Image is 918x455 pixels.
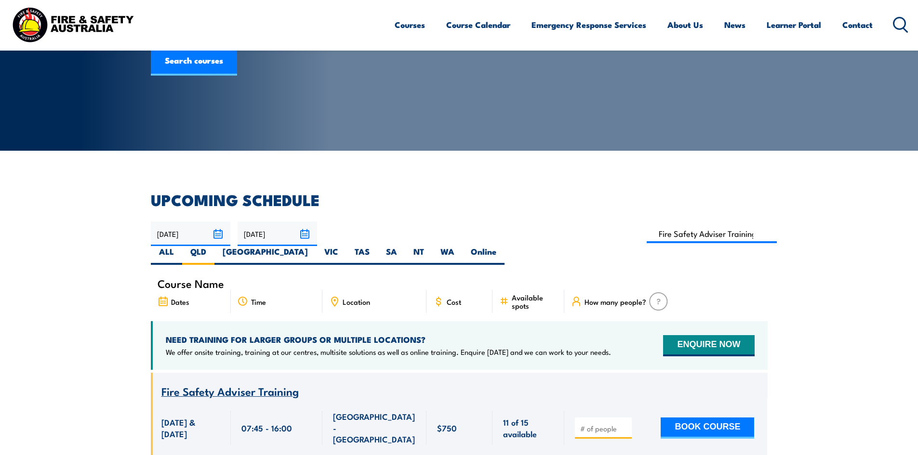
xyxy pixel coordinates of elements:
a: Learner Portal [767,12,821,38]
p: We offer onsite training, training at our centres, multisite solutions as well as online training... [166,347,611,357]
span: $750 [437,422,457,433]
span: Course Name [158,279,224,287]
input: # of people [580,424,628,433]
a: Contact [842,12,873,38]
a: Search courses [151,47,237,76]
span: How many people? [585,298,646,306]
label: NT [405,246,432,265]
a: Emergency Response Services [532,12,646,38]
label: WA [432,246,463,265]
span: Available spots [512,293,558,310]
span: Location [343,298,370,306]
span: Cost [447,298,461,306]
h4: NEED TRAINING FOR LARGER GROUPS OR MULTIPLE LOCATIONS? [166,334,611,345]
label: VIC [316,246,346,265]
a: Fire Safety Adviser Training [161,386,299,398]
h2: UPCOMING SCHEDULE [151,193,768,206]
label: Online [463,246,505,265]
span: Time [251,298,266,306]
span: 07:45 - 16:00 [241,422,292,433]
label: TAS [346,246,378,265]
label: [GEOGRAPHIC_DATA] [214,246,316,265]
span: [GEOGRAPHIC_DATA] - [GEOGRAPHIC_DATA] [333,411,416,444]
input: Search Course [647,224,777,243]
span: 11 of 15 available [503,416,554,439]
span: Fire Safety Adviser Training [161,383,299,399]
button: BOOK COURSE [661,417,754,439]
a: News [724,12,745,38]
label: ALL [151,246,182,265]
a: Course Calendar [446,12,510,38]
a: Courses [395,12,425,38]
label: QLD [182,246,214,265]
a: About Us [667,12,703,38]
input: From date [151,221,230,246]
label: SA [378,246,405,265]
span: [DATE] & [DATE] [161,416,220,439]
span: Dates [171,298,189,306]
button: ENQUIRE NOW [663,335,754,356]
input: To date [238,221,317,246]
